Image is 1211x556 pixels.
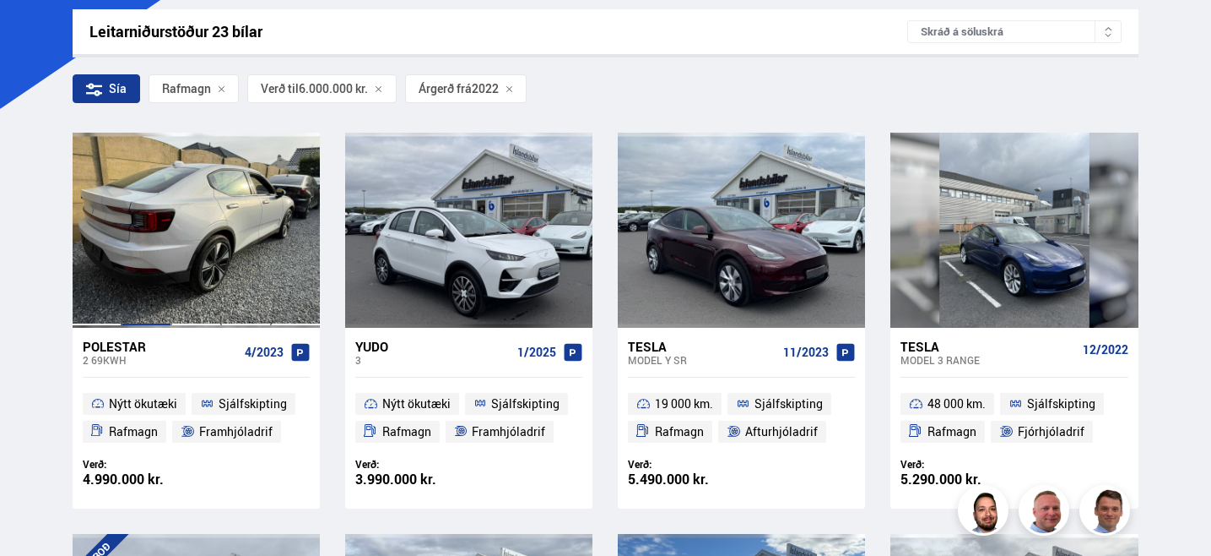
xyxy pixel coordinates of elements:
span: Sjálfskipting [491,394,560,414]
span: 4/2023 [245,346,284,359]
img: siFngHWaQ9KaOqBr.png [1021,488,1072,538]
span: Nýtt ökutæki [109,394,177,414]
div: Tesla [628,339,776,354]
div: Verð: [628,458,742,471]
span: Nýtt ökutæki [382,394,451,414]
span: Árgerð frá [419,82,472,95]
span: 19 000 km. [655,394,713,414]
button: Opna LiveChat spjallviðmót [14,7,64,57]
span: 12/2022 [1083,343,1128,357]
span: 48 000 km. [927,394,986,414]
span: Afturhjóladrif [745,422,818,442]
div: Model 3 RANGE [900,354,1075,366]
div: 5.490.000 kr. [628,472,742,487]
div: Sía [73,74,140,103]
div: 3.990.000 kr. [355,472,469,487]
span: 1/2025 [517,346,556,359]
a: Tesla Model 3 RANGE 12/2022 48 000 km. Sjálfskipting Rafmagn Fjórhjóladrif Verð: 5.290.000 kr. [890,328,1138,509]
span: 11/2023 [783,346,829,359]
a: Polestar 2 69KWH 4/2023 Nýtt ökutæki Sjálfskipting Rafmagn Framhjóladrif Verð: 4.990.000 kr. [73,328,320,509]
div: 5.290.000 kr. [900,472,1014,487]
div: Verð: [355,458,469,471]
span: Rafmagn [927,422,976,442]
span: Sjálfskipting [754,394,823,414]
div: Skráð á söluskrá [907,20,1122,43]
span: Rafmagn [162,82,211,95]
span: Sjálfskipting [219,394,287,414]
span: Rafmagn [655,422,704,442]
a: YUDO 3 1/2025 Nýtt ökutæki Sjálfskipting Rafmagn Framhjóladrif Verð: 3.990.000 kr. [345,328,592,509]
a: Tesla Model Y SR 11/2023 19 000 km. Sjálfskipting Rafmagn Afturhjóladrif Verð: 5.490.000 kr. [618,328,865,509]
div: Verð: [900,458,1014,471]
div: 4.990.000 kr. [83,472,197,487]
span: Fjórhjóladrif [1018,422,1084,442]
span: Framhjóladrif [199,422,273,442]
div: Polestar [83,339,238,354]
span: 6.000.000 kr. [299,82,368,95]
div: 3 [355,354,511,366]
div: Leitarniðurstöður 23 bílar [89,23,908,41]
span: 2022 [472,82,499,95]
img: nhp88E3Fdnt1Opn2.png [960,488,1011,538]
div: Verð: [83,458,197,471]
div: Model Y SR [628,354,776,366]
span: Rafmagn [109,422,158,442]
img: FbJEzSuNWCJXmdc-.webp [1082,488,1133,538]
div: Tesla [900,339,1075,354]
span: Rafmagn [382,422,431,442]
span: Sjálfskipting [1027,394,1095,414]
div: 2 69KWH [83,354,238,366]
div: YUDO [355,339,511,354]
span: Verð til [261,82,299,95]
span: Framhjóladrif [472,422,545,442]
